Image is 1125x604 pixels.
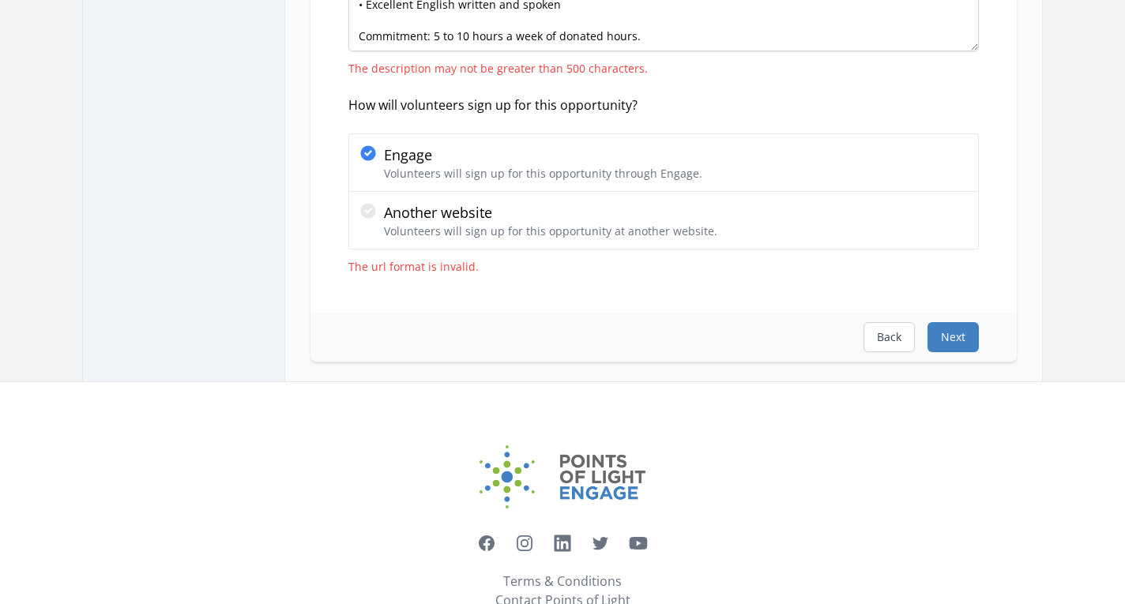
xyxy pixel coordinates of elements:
[384,144,702,166] p: Engage
[384,223,717,239] p: Volunteers will sign up for this opportunity at another website.
[348,96,979,114] div: How will volunteers sign up for this opportunity?
[480,445,645,508] img: Points of Light Engage
[503,572,622,591] a: Terms & Conditions
[348,259,979,275] div: The url format is invalid.
[927,322,979,352] button: Next
[864,322,915,352] button: Back
[384,201,717,223] p: Another website
[384,166,702,182] p: Volunteers will sign up for this opportunity through Engage.
[348,61,979,77] div: The description may not be greater than 500 characters.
